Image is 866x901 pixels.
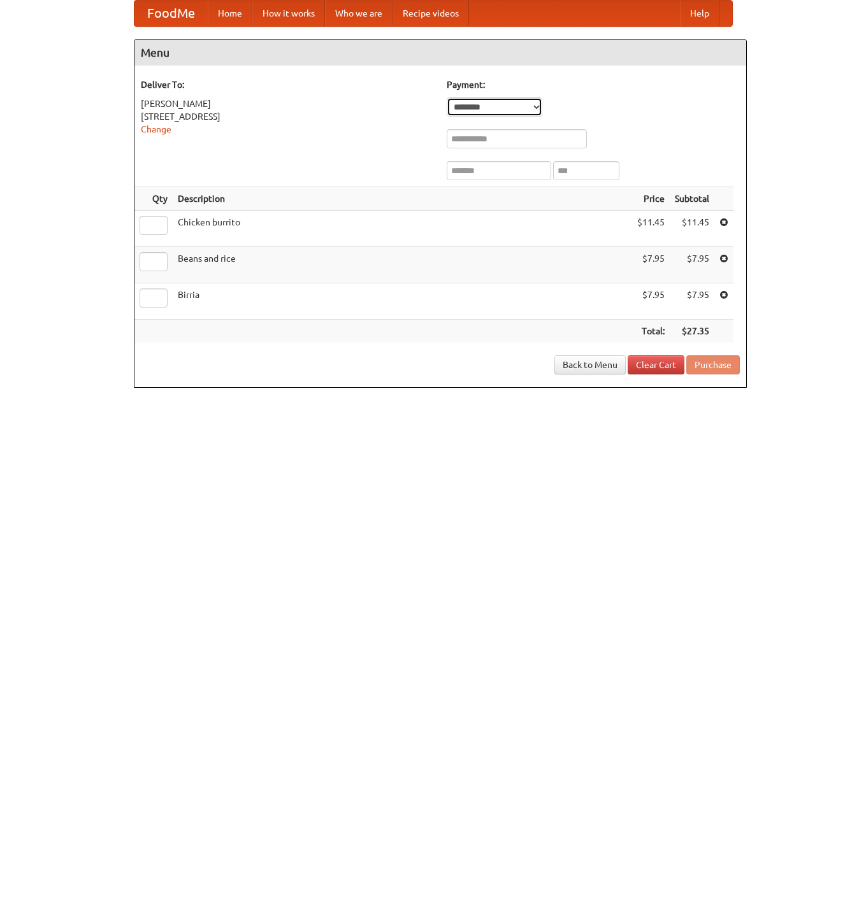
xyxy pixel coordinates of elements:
th: Subtotal [670,187,714,211]
div: [STREET_ADDRESS] [141,110,434,123]
td: $7.95 [632,247,670,283]
a: Back to Menu [554,355,626,374]
a: Clear Cart [628,355,684,374]
a: FoodMe [134,1,208,26]
button: Purchase [686,355,740,374]
th: Total: [632,320,670,343]
th: Description [173,187,632,211]
a: Recipe videos [393,1,469,26]
a: Home [208,1,252,26]
td: $11.45 [670,211,714,247]
td: $7.95 [670,247,714,283]
h5: Deliver To: [141,78,434,91]
a: Who we are [325,1,393,26]
td: $11.45 [632,211,670,247]
th: Price [632,187,670,211]
a: How it works [252,1,325,26]
td: $7.95 [632,283,670,320]
td: Chicken burrito [173,211,632,247]
a: Help [680,1,719,26]
th: $27.35 [670,320,714,343]
a: Change [141,124,171,134]
td: Beans and rice [173,247,632,283]
th: Qty [134,187,173,211]
h5: Payment: [447,78,740,91]
h4: Menu [134,40,746,66]
td: Birria [173,283,632,320]
div: [PERSON_NAME] [141,97,434,110]
td: $7.95 [670,283,714,320]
